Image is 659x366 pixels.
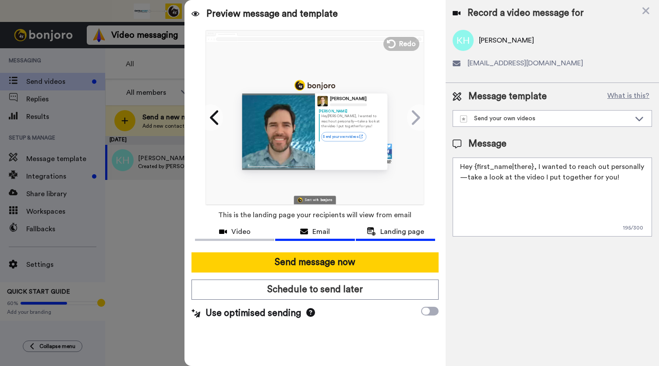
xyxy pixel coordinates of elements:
[231,226,251,237] span: Video
[191,280,439,300] button: Schedule to send later
[321,198,332,201] div: bonjoro
[460,114,631,123] div: Send your own videos
[319,108,384,113] div: [PERSON_NAME]
[305,198,319,201] div: Sent with
[218,205,411,225] span: This is the landing page your recipients will view from email
[468,137,507,151] span: Message
[605,90,652,103] button: What is this?
[294,80,335,90] img: logo_full.png
[298,197,303,202] img: Bonjoro Logo
[460,115,467,122] img: demo-template.svg
[468,90,547,103] span: Message template
[453,158,652,237] textarea: Hey {first_name|there}, I wanted to reach out personally—take a look at the video I put together ...
[380,226,424,237] span: Landing page
[317,96,328,106] img: Profile Image
[242,161,315,169] img: player-controls-full.svg
[312,226,330,237] span: Email
[205,307,301,320] span: Use optimised sending
[191,252,439,273] button: Send message now
[330,96,367,102] div: [PERSON_NAME]
[321,114,384,129] p: Hey [PERSON_NAME] , I wanted to reach out personally—take a look at the video I put together for ...
[321,132,366,141] a: Send your own videos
